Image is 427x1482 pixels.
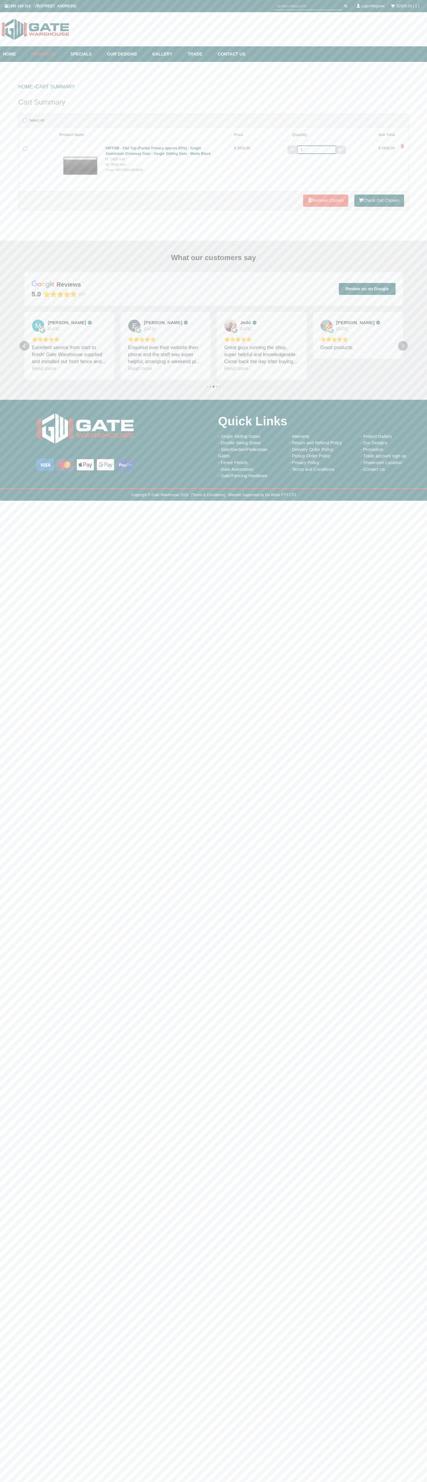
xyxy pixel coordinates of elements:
a: HOME [18,84,33,89]
span: Jedd [240,320,251,325]
div: Carousel [24,312,403,380]
a: - Fence Penels [218,460,248,465]
a: - Delivery Order Policy [289,447,333,452]
div: What our customers say [24,253,403,263]
a: Review by Jedd [240,320,257,325]
a: - Gate Automation [218,467,254,472]
div: Rating: 5.0 out of 5 [224,337,299,342]
div: Verified Customer [88,320,92,325]
div: Read more [128,365,152,372]
a: Home [3,46,28,62]
a: - Contact Us [360,467,385,472]
b: Product Name [60,133,84,137]
div: Read more [32,365,56,372]
div: reviews [56,281,81,288]
span: [PERSON_NAME] [336,320,375,325]
a: - Warranty [289,434,310,439]
div: Rating: 5.0 out of 5 [32,290,77,299]
a: - Our Designs [360,440,388,445]
a: - Promotion [360,447,383,452]
img: Jedd [224,320,237,332]
a: - Return and Refund Policy [289,440,342,445]
a: Check Out Chosen [354,195,404,207]
a: Our Designs [104,46,149,62]
div: > [18,77,409,97]
a: Terms & Conditions [192,493,224,497]
b: Sub Total [378,133,395,137]
img: Amy Qiu [320,320,333,332]
a: - Gate/Fencing Hardware [218,473,268,478]
div: [DATE] [48,327,60,331]
div: W: 3900 mm [105,162,220,167]
div: Rating: 5.0 out of 5 [128,337,203,342]
a: Products [28,46,67,62]
div: Great guys running the shop, super helpful and knowledgeable. Came back the day after buying the ... [224,344,299,365]
a: Gallery [149,46,185,62]
a: - Double Swing Gates [218,440,261,445]
div: [DATE] [336,327,348,331]
div: Next [398,341,408,351]
div: 5.0 [32,290,41,299]
b: $ 2655.00 [234,146,250,150]
input: SEARCH PRODUCTS [274,2,342,10]
div: Verified Customer [376,320,380,325]
img: payment options [35,457,136,472]
a: Review by Amy Qiu [336,320,381,325]
b: Price [234,133,243,137]
a: - Terms and Conditions [289,467,335,472]
a: View on Google [128,320,140,332]
input: Select All [23,118,27,122]
a: V8FFSB - Flat Top (Partial Privacy approx.85%) - Single Aluminium Driveway Gate - Single Sliding ... [105,146,211,156]
a: Login/Register [361,4,385,8]
div: H: 1450 mm [105,156,220,162]
div: Verified Customer [184,320,188,325]
div: Verified Customer [252,320,257,325]
span: (27) [79,292,85,296]
div: Good products. [320,344,395,351]
a: View on Google [320,320,333,332]
b: $ 2655.00 [378,146,395,150]
a: View on Google [224,320,237,332]
a: $2655.00 ( 1 ) [396,4,419,8]
a: - Project Gallery [360,434,392,439]
b: Quantity [292,133,307,137]
div: [DATE] [144,327,156,331]
div: Read more [224,365,248,372]
span: 1300 100 310 | [STREET_ADDRESS] [5,4,76,8]
a: - Trade account sign up [360,453,406,458]
img: Gate Warehouse [35,409,136,448]
label: Select All [23,117,44,124]
div: Excellent service from start to finish! Gate Warehouse supplied and installed our front fence and... [32,344,107,365]
a: Trade [185,46,215,62]
a: Remove Chosen [303,195,348,207]
a: Review by Eli K [144,320,188,325]
div: Code: V8FFSB14503900 [105,167,220,173]
div: Previous [20,341,29,351]
a: Specials [67,46,104,62]
div: Cart Summary [18,97,409,114]
img: Eli K [128,320,140,332]
a: Contact Us [215,46,245,62]
div: [DATE] [240,327,252,331]
img: v8ffsb-flat-top-partial-privacy-approx85-single-aluminium-driveway-gate-single-sliding-gate-black... [60,145,101,187]
a: - Showroom Location [360,460,402,465]
a: - Single Sliding Gates [218,434,260,439]
button: Review us on Google [339,283,396,295]
a: View on Google [32,320,44,332]
div: Rating: 5.0 out of 5 [32,337,107,342]
a: - Privacy Policy [289,460,319,465]
a: - Pickup Order Policy [289,453,331,458]
a: Website Supported by Do Webs PTY LTD [228,493,296,497]
span: [PERSON_NAME] [144,320,183,325]
span: Review us on Google [346,286,389,292]
a: - Side/Garden/Pedestrian Gates [218,447,268,459]
div: Quick Links [218,409,423,433]
span: [PERSON_NAME] [48,320,86,325]
a: Review by Meng Feng [48,320,92,325]
div: Rating: 5.0 out of 5 [320,337,395,342]
img: Meng Feng [32,320,44,332]
div: Enquired over their website then phone and the staff was super helpful, arranging a weekend pick ... [128,344,203,365]
span: [ ] [188,493,225,497]
a: Cart Summary [36,84,75,89]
